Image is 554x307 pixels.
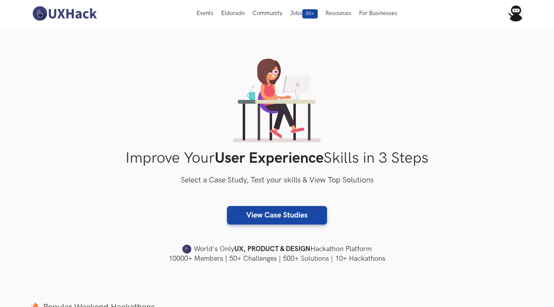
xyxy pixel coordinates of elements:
img: uxhack-favicon-image.png [182,244,191,254]
h4: 10000+ Members | 50+ Challenges | 500+ Solutions | 10+ Hackathons [30,254,524,263]
img: lady working on laptop [233,59,321,142]
strong: User Experience [215,149,324,167]
span: 50+ [302,9,318,19]
img: Your profile pic [508,5,524,22]
img: UXHack-logo.png [30,5,99,22]
h4: World's Only Hackathon Platform [30,244,524,255]
a: View Case Studies [227,206,327,224]
h3: Select a Case Study, Test your skills & View Top Solutions [30,174,524,187]
h1: Improve Your Skills in 3 Steps [30,149,524,167]
strong: UX, PRODUCT & DESIGN [234,244,310,255]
